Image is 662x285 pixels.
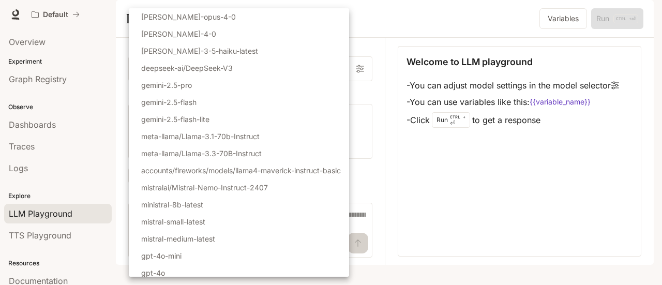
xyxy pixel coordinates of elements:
[141,80,192,91] p: gemini-2.5-pro
[141,182,268,193] p: mistralai/Mistral-Nemo-Instruct-2407
[141,267,165,278] p: gpt-4o
[141,11,236,22] p: [PERSON_NAME]-opus-4-0
[141,97,197,108] p: gemini-2.5-flash
[141,28,216,39] p: [PERSON_NAME]-4-0
[141,233,215,244] p: mistral-medium-latest
[141,114,209,125] p: gemini-2.5-flash-lite
[141,216,205,227] p: mistral-small-latest
[141,46,258,56] p: [PERSON_NAME]-3-5-haiku-latest
[141,250,182,261] p: gpt-4o-mini
[141,199,203,210] p: ministral-8b-latest
[141,148,262,159] p: meta-llama/Llama-3.3-70B-Instruct
[141,165,341,176] p: accounts/fireworks/models/llama4-maverick-instruct-basic
[141,63,233,73] p: deepseek-ai/DeepSeek-V3
[141,131,260,142] p: meta-llama/Llama-3.1-70b-Instruct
